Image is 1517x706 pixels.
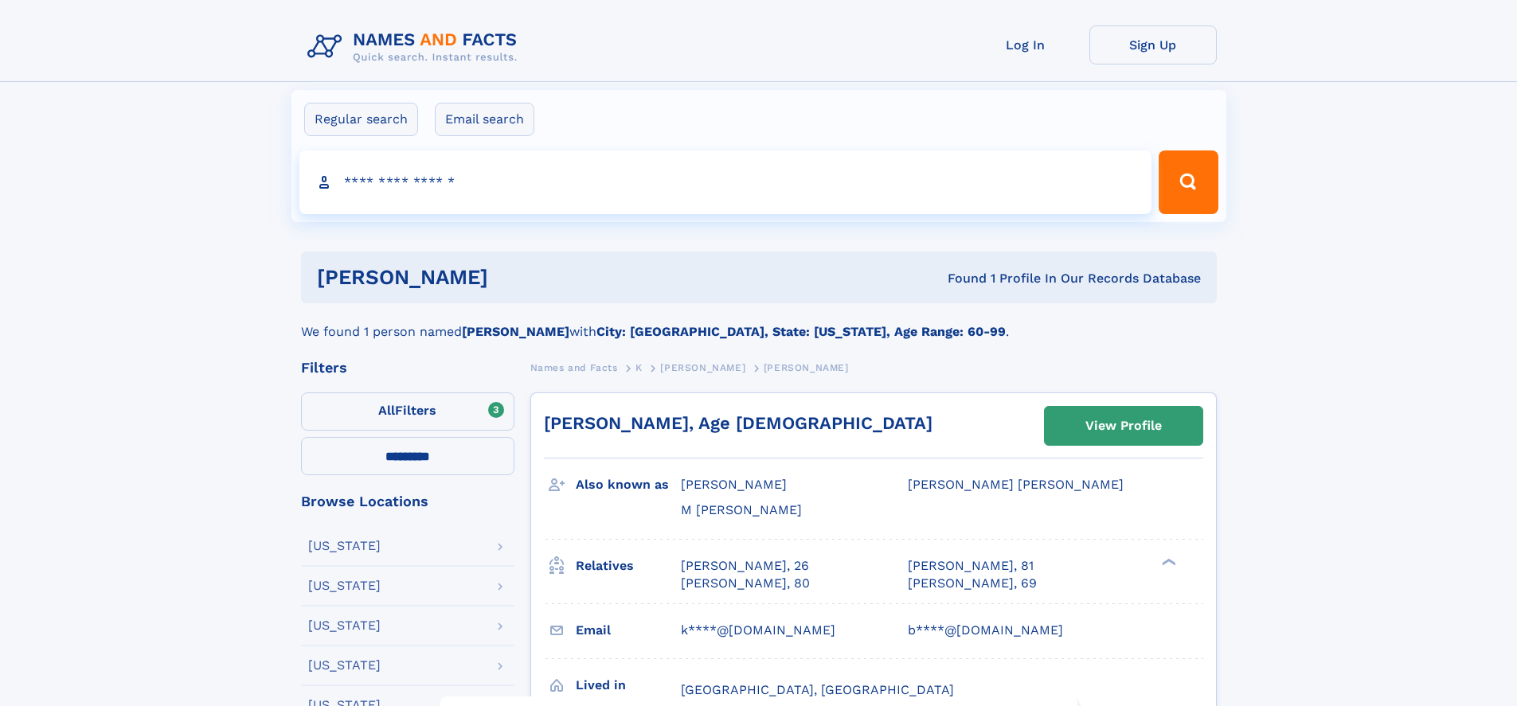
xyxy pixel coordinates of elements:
[635,357,643,377] a: K
[681,682,954,697] span: [GEOGRAPHIC_DATA], [GEOGRAPHIC_DATA]
[317,267,718,287] h1: [PERSON_NAME]
[462,324,569,339] b: [PERSON_NAME]
[908,477,1124,492] span: [PERSON_NAME] [PERSON_NAME]
[681,477,787,492] span: [PERSON_NAME]
[301,303,1217,341] div: We found 1 person named with .
[681,557,809,575] a: [PERSON_NAME], 26
[1158,556,1177,567] div: ❯
[681,502,802,517] span: M [PERSON_NAME]
[576,672,681,699] h3: Lived in
[1085,408,1162,444] div: View Profile
[301,392,514,431] label: Filters
[530,357,618,377] a: Names and Facts
[635,362,643,373] span: K
[908,575,1037,592] a: [PERSON_NAME], 69
[435,103,534,136] label: Email search
[299,150,1152,214] input: search input
[576,471,681,498] h3: Also known as
[717,270,1201,287] div: Found 1 Profile In Our Records Database
[908,557,1034,575] a: [PERSON_NAME], 81
[301,25,530,68] img: Logo Names and Facts
[1159,150,1218,214] button: Search Button
[308,579,381,592] div: [US_STATE]
[764,362,849,373] span: [PERSON_NAME]
[544,413,932,433] a: [PERSON_NAME], Age [DEMOGRAPHIC_DATA]
[962,25,1089,64] a: Log In
[308,659,381,672] div: [US_STATE]
[301,361,514,375] div: Filters
[304,103,418,136] label: Regular search
[576,552,681,579] h3: Relatives
[301,494,514,509] div: Browse Locations
[308,540,381,552] div: [US_STATE]
[378,403,395,418] span: All
[660,357,745,377] a: [PERSON_NAME]
[1089,25,1217,64] a: Sign Up
[681,575,810,592] a: [PERSON_NAME], 80
[1045,407,1202,445] a: View Profile
[660,362,745,373] span: [PERSON_NAME]
[596,324,1006,339] b: City: [GEOGRAPHIC_DATA], State: [US_STATE], Age Range: 60-99
[308,619,381,632] div: [US_STATE]
[576,617,681,644] h3: Email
